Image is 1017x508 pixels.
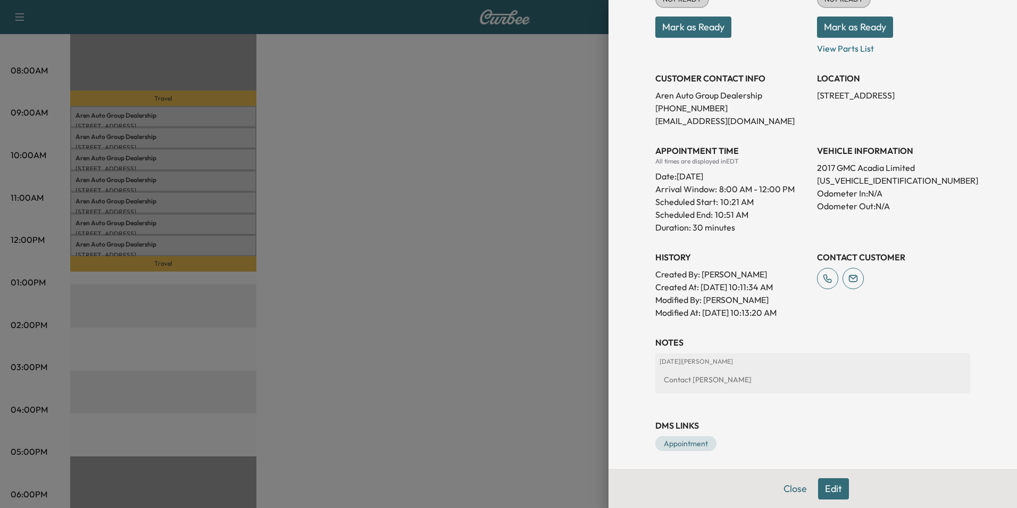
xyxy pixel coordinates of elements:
[817,89,970,102] p: [STREET_ADDRESS]
[655,166,808,183] div: Date: [DATE]
[655,251,808,264] h3: History
[655,195,718,208] p: Scheduled Start:
[817,17,893,38] button: Mark as Ready
[817,200,970,212] p: Odometer Out: N/A
[655,436,716,451] a: Appointment
[655,208,713,221] p: Scheduled End:
[655,336,970,349] h3: NOTES
[655,17,731,38] button: Mark as Ready
[817,187,970,200] p: Odometer In: N/A
[655,268,808,281] p: Created By : [PERSON_NAME]
[655,306,808,319] p: Modified At : [DATE] 10:13:20 AM
[660,357,966,366] p: [DATE] | [PERSON_NAME]
[817,174,970,187] p: [US_VEHICLE_IDENTIFICATION_NUMBER]
[655,114,808,127] p: [EMAIL_ADDRESS][DOMAIN_NAME]
[720,195,754,208] p: 10:21 AM
[817,38,970,55] p: View Parts List
[719,183,795,195] span: 8:00 AM - 12:00 PM
[818,478,849,499] button: Edit
[655,89,808,102] p: Aren Auto Group Dealership
[655,144,808,157] h3: APPOINTMENT TIME
[817,161,970,174] p: 2017 GMC Acadia Limited
[817,72,970,85] h3: LOCATION
[660,370,966,389] div: Contact [PERSON_NAME]
[777,478,814,499] button: Close
[655,157,808,166] div: All times are displayed in EDT
[655,183,808,195] p: Arrival Window:
[715,208,748,221] p: 10:51 AM
[655,281,808,293] p: Created At : [DATE] 10:11:34 AM
[655,293,808,306] p: Modified By : [PERSON_NAME]
[655,72,808,85] h3: CUSTOMER CONTACT INFO
[817,251,970,264] h3: CONTACT CUSTOMER
[655,102,808,114] p: [PHONE_NUMBER]
[817,144,970,157] h3: VEHICLE INFORMATION
[655,419,970,432] h3: DMS Links
[655,221,808,234] p: Duration: 30 minutes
